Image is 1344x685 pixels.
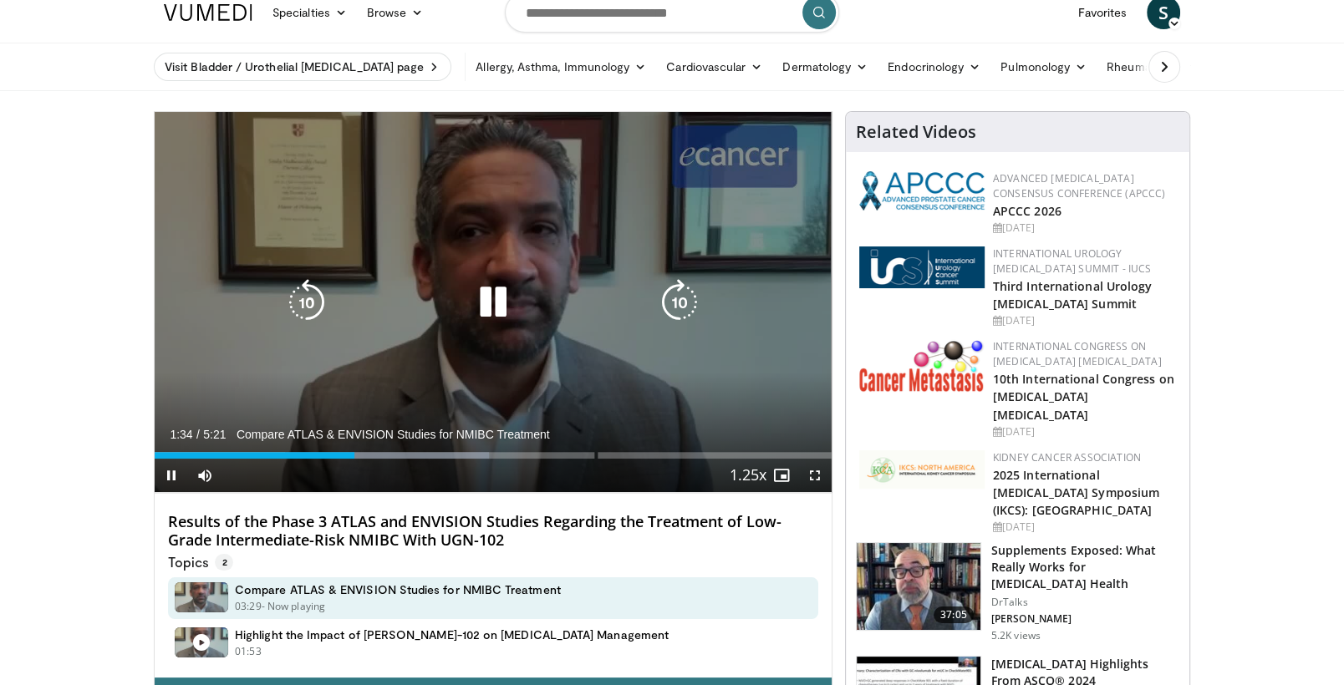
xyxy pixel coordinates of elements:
[991,629,1041,642] p: 5.2K views
[203,428,226,441] span: 5:21
[991,542,1179,592] h3: Supplements Exposed: What Really Works for [MEDICAL_DATA] Health
[993,313,1176,328] div: [DATE]
[859,246,985,288] img: 62fb9566-9173-4071-bcb6-e47c745411c0.png.150x105_q85_autocrop_double_scale_upscale_version-0.2.png
[155,452,832,459] div: Progress Bar
[934,606,974,623] span: 37:05
[859,450,985,489] img: fca7e709-d275-4aeb-92d8-8ddafe93f2a6.png.150x105_q85_autocrop_double_scale_upscale_version-0.2.png
[993,278,1153,312] a: Third International Urology [MEDICAL_DATA] Summit
[990,50,1097,84] a: Pulmonology
[856,542,1179,642] a: 37:05 Supplements Exposed: What Really Works for [MEDICAL_DATA] Health DrTalks [PERSON_NAME] 5.2K...
[993,339,1162,368] a: International Congress on [MEDICAL_DATA] [MEDICAL_DATA]
[772,50,878,84] a: Dermatology
[235,582,561,597] h4: Compare ATLAS & ENVISION Studies for NMIBC Treatment
[656,50,772,84] a: Cardiovascular
[991,596,1179,609] p: DrTalks
[155,112,832,493] video-js: Video Player
[878,50,990,84] a: Endocrinology
[993,371,1174,422] a: 10th International Congress on [MEDICAL_DATA] [MEDICAL_DATA]
[168,554,233,571] p: Topics
[859,339,985,392] img: 6ff8bc22-9509-4454-a4f8-ac79dd3b8976.png.150x105_q85_autocrop_double_scale_upscale_version-0.2.png
[466,50,656,84] a: Allergy, Asthma, Immunology
[857,543,980,630] img: 649d3fc0-5ee3-4147-b1a3-955a692e9799.150x105_q85_crop-smart_upscale.jpg
[993,171,1166,200] a: Advanced [MEDICAL_DATA] Consensus Conference (APCCC)
[856,122,976,142] h4: Related Videos
[196,428,200,441] span: /
[993,520,1176,535] div: [DATE]
[168,513,818,549] h4: Results of the Phase 3 ATLAS and ENVISION Studies Regarding the Treatment of Low-Grade Intermedia...
[164,4,252,21] img: VuMedi Logo
[170,428,192,441] span: 1:34
[188,459,221,492] button: Mute
[993,450,1141,464] a: Kidney Cancer Association
[993,203,1061,219] a: APCCC 2026
[262,599,326,614] p: - Now playing
[993,246,1152,276] a: International Urology [MEDICAL_DATA] Summit - IUCS
[155,459,188,492] button: Pause
[765,459,798,492] button: Enable picture-in-picture mode
[215,554,233,571] span: 2
[993,424,1176,439] div: [DATE]
[235,644,262,659] p: 01:53
[993,221,1176,236] div: [DATE]
[731,459,765,492] button: Playback Rate
[235,599,262,614] p: 03:29
[154,53,451,81] a: Visit Bladder / Urothelial [MEDICAL_DATA] page
[1097,50,1210,84] a: Rheumatology
[798,459,832,492] button: Fullscreen
[991,612,1179,626] p: [PERSON_NAME]
[993,467,1159,518] a: 2025 International [MEDICAL_DATA] Symposium (IKCS): [GEOGRAPHIC_DATA]
[235,627,669,642] h4: Highlight the Impact of [PERSON_NAME]-102 on [MEDICAL_DATA] Management
[237,427,550,442] span: Compare ATLAS & ENVISION Studies for NMIBC Treatment
[859,171,985,211] img: 92ba7c40-df22-45a2-8e3f-1ca017a3d5ba.png.150x105_q85_autocrop_double_scale_upscale_version-0.2.png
